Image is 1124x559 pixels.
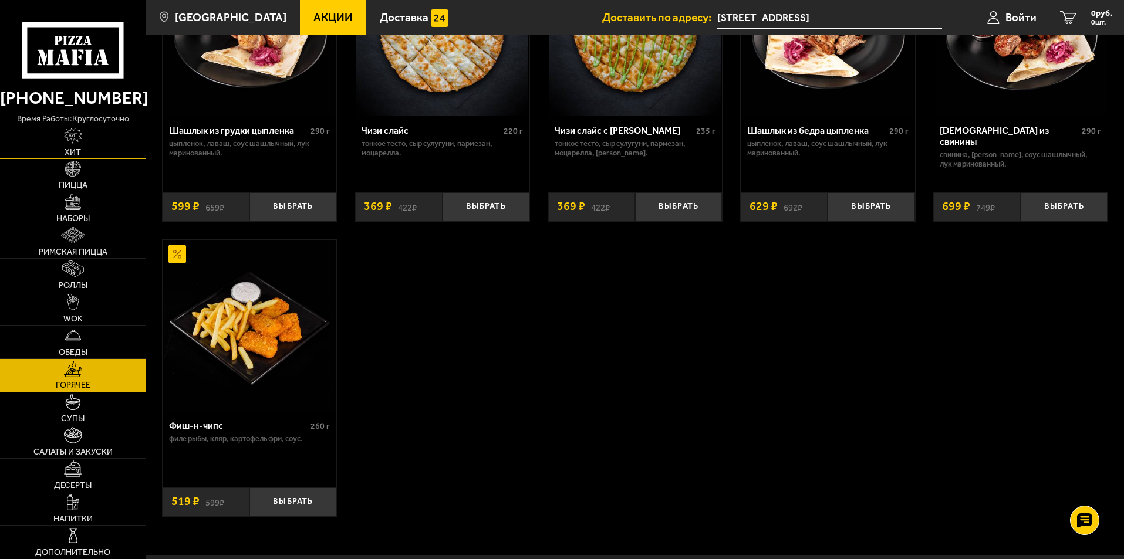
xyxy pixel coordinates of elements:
[591,201,610,212] s: 422 ₽
[63,315,83,323] span: WOK
[602,12,717,23] span: Доставить по адресу:
[249,192,336,221] button: Выбрать
[171,496,200,507] span: 519 ₽
[976,201,995,212] s: 749 ₽
[940,125,1079,147] div: [DEMOGRAPHIC_DATA] из свинины
[168,245,186,263] img: Акционный
[54,482,92,490] span: Десерты
[557,201,585,212] span: 369 ₽
[53,515,93,523] span: Напитки
[1091,19,1112,26] span: 0 шт.
[1091,9,1112,18] span: 0 руб.
[784,201,802,212] s: 692 ₽
[1082,126,1101,136] span: 290 г
[33,448,113,456] span: Салаты и закуски
[169,420,308,431] div: Фиш-н-чипс
[310,126,330,136] span: 290 г
[398,201,417,212] s: 422 ₽
[380,12,428,23] span: Доставка
[362,139,523,158] p: тонкое тесто, сыр сулугуни, пармезан, моцарелла.
[169,434,330,443] p: филе рыбы, кляр, картофель фри, соус.
[39,248,107,256] span: Римская пицца
[205,496,224,507] s: 599 ₽
[555,139,716,158] p: тонкое тесто, сыр сулугуни, пармезан, моцарелла, [PERSON_NAME].
[310,421,330,431] span: 260 г
[175,12,286,23] span: [GEOGRAPHIC_DATA]
[940,150,1101,169] p: свинина, [PERSON_NAME], соус шашлычный, лук маринованный.
[169,125,308,136] div: Шашлык из грудки цыпленка
[717,7,942,29] input: Ваш адрес доставки
[171,201,200,212] span: 599 ₽
[635,192,722,221] button: Выбрать
[313,12,353,23] span: Акции
[889,126,909,136] span: 290 г
[364,201,392,212] span: 369 ₽
[747,139,909,158] p: цыпленок, лаваш, соус шашлычный, лук маринованный.
[362,125,501,136] div: Чизи слайс
[59,348,87,357] span: Обеды
[163,240,337,411] a: АкционныйФиш-н-чипс
[750,201,778,212] span: 629 ₽
[56,381,90,389] span: Горячее
[696,126,715,136] span: 235 г
[59,181,87,189] span: Пицца
[61,415,85,423] span: Супы
[249,487,336,516] button: Выбрать
[1021,192,1108,221] button: Выбрать
[164,240,335,411] img: Фиш-н-чипс
[443,192,529,221] button: Выбрать
[1005,12,1037,23] span: Войти
[504,126,523,136] span: 220 г
[555,125,694,136] div: Чизи слайс с [PERSON_NAME]
[65,148,81,157] span: Хит
[56,215,90,223] span: Наборы
[747,125,886,136] div: Шашлык из бедра цыпленка
[35,548,110,557] span: Дополнительно
[59,282,87,290] span: Роллы
[431,9,448,27] img: 15daf4d41897b9f0e9f617042186c801.svg
[942,201,970,212] span: 699 ₽
[828,192,914,221] button: Выбрать
[169,139,330,158] p: цыпленок, лаваш, соус шашлычный, лук маринованный.
[205,201,224,212] s: 659 ₽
